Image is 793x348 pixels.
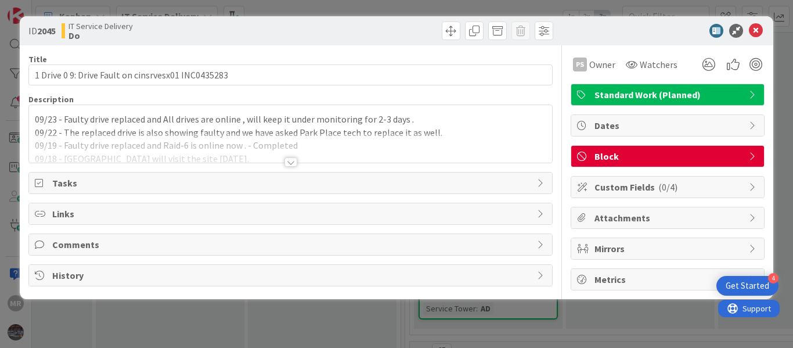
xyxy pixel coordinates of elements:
[69,21,133,31] span: IT Service Delivery
[573,58,587,71] div: PS
[594,211,743,225] span: Attachments
[52,207,531,221] span: Links
[35,126,546,139] p: 09/22 - The replaced drive is also showing faulty and we have asked Park Place tech to replace it...
[28,64,553,85] input: type card name here...
[37,25,56,37] b: 2045
[52,268,531,282] span: History
[640,58,677,71] span: Watchers
[594,242,743,256] span: Mirrors
[726,280,769,292] div: Get Started
[28,94,74,105] span: Description
[69,31,133,40] b: Do
[716,276,778,296] div: Open Get Started checklist, remaining modules: 4
[589,58,615,71] span: Owner
[52,176,531,190] span: Tasks
[594,272,743,286] span: Metrics
[28,54,47,64] label: Title
[28,24,56,38] span: ID
[35,113,546,126] p: 09/23 - Faulty drive replaced and All drives are online , will keep it under monitoring for 2-3 d...
[768,273,778,284] div: 4
[658,181,677,193] span: ( 0/4 )
[594,119,743,132] span: Dates
[52,238,531,252] span: Comments
[594,180,743,194] span: Custom Fields
[594,149,743,163] span: Block
[594,88,743,102] span: Standard Work (Planned)
[24,2,53,16] span: Support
